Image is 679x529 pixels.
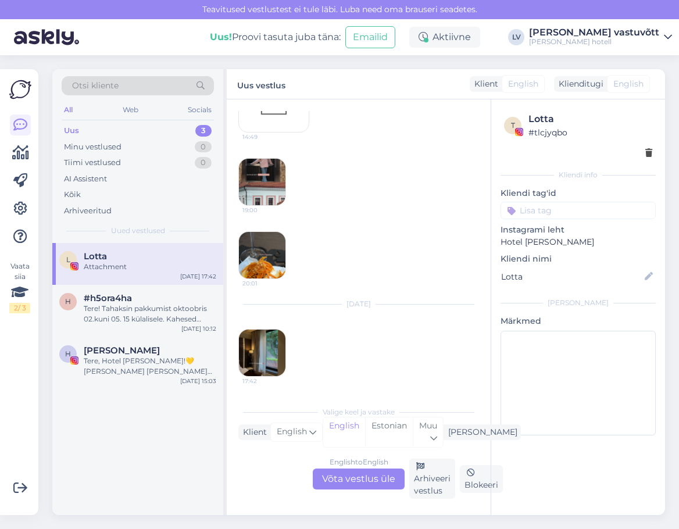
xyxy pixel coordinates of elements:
img: attachment [239,159,285,205]
b: Uus! [210,31,232,42]
div: Valige keel ja vastake [238,407,479,417]
div: English [323,417,365,447]
div: 2 / 3 [9,303,30,313]
img: Askly Logo [9,78,31,101]
span: Uued vestlused [111,226,165,236]
span: 14:49 [242,133,286,141]
input: Lisa tag [501,202,656,219]
span: English [613,78,644,90]
div: Web [120,102,141,117]
span: 19:00 [242,206,286,215]
p: Kliendi tag'id [501,187,656,199]
div: [DATE] 15:03 [180,377,216,385]
div: Minu vestlused [64,141,121,153]
div: Attachment [84,262,216,272]
span: L [66,255,70,264]
button: Emailid [345,26,395,48]
div: Arhiveeri vestlus [409,459,455,499]
div: Vaata siia [9,261,30,313]
div: Tiimi vestlused [64,157,121,169]
div: LV [508,29,524,45]
div: Kõik [64,189,81,201]
span: Helge Kalde [84,345,160,356]
img: attachment [239,232,285,278]
span: Otsi kliente [72,80,119,92]
div: Blokeeri [460,465,503,493]
div: 0 [195,157,212,169]
div: Estonian [365,417,413,447]
div: Arhiveeritud [64,205,112,217]
div: Tere, Hotel [PERSON_NAME]!💛 [PERSON_NAME] [PERSON_NAME] mul oleks suur rõõm teiega koostööd teha.... [84,356,216,377]
div: Klienditugi [554,78,603,90]
p: Kliendi nimi [501,253,656,265]
span: H [65,349,71,358]
span: #h5ora4ha [84,293,132,303]
div: 0 [195,141,212,153]
span: h [65,297,71,306]
div: [PERSON_NAME] [444,426,517,438]
p: Märkmed [501,315,656,327]
div: AI Assistent [64,173,107,185]
label: Uus vestlus [237,76,285,92]
div: Klient [238,426,267,438]
span: English [508,78,538,90]
div: All [62,102,75,117]
div: [PERSON_NAME] vastuvõtt [529,28,659,37]
p: Hotel [PERSON_NAME] [501,236,656,248]
div: Proovi tasuta juba täna: [210,30,341,44]
div: # tlcjyqbo [528,126,652,139]
div: Uus [64,125,79,137]
div: 3 [195,125,212,137]
a: [PERSON_NAME] vastuvõtt[PERSON_NAME] hotell [529,28,672,47]
input: Lisa nimi [501,270,642,283]
span: English [277,426,307,438]
div: Kliendi info [501,170,656,180]
p: Instagrami leht [501,224,656,236]
div: [DATE] 17:42 [180,272,216,281]
div: Socials [185,102,214,117]
div: Lotta [528,112,652,126]
div: [PERSON_NAME] hotell [529,37,659,47]
img: attachment [239,330,285,376]
div: Aktiivne [409,27,480,48]
div: [PERSON_NAME] [501,298,656,308]
div: [DATE] 10:12 [181,324,216,333]
span: t [511,121,515,130]
div: [DATE] [238,299,479,309]
span: Muu [419,420,437,431]
div: Klient [470,78,498,90]
div: Tere! Tahaksin pakkumist oktoobris 02.kuni 05. 15 külalisele. Kahesed standard toad koos hommikus... [84,303,216,324]
span: Lotta [84,251,107,262]
span: 20:01 [242,279,286,288]
span: 17:42 [242,377,286,385]
div: Võta vestlus üle [313,469,405,489]
div: English to English [330,457,388,467]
